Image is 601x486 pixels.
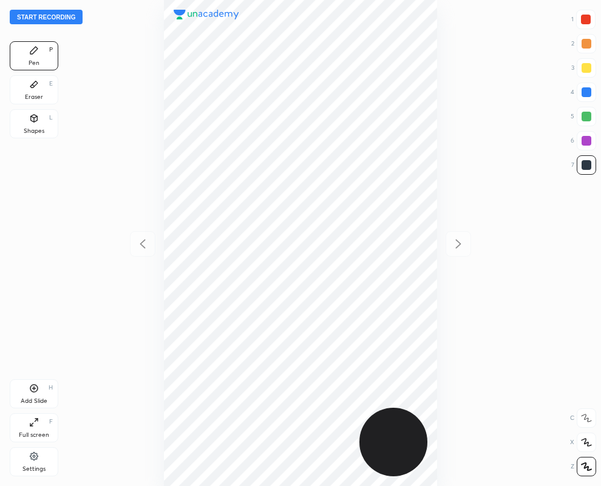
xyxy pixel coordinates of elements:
[22,466,46,472] div: Settings
[10,10,83,24] button: Start recording
[49,47,53,53] div: P
[571,83,596,102] div: 4
[21,398,47,404] div: Add Slide
[49,115,53,121] div: L
[29,60,39,66] div: Pen
[571,58,596,78] div: 3
[49,385,53,391] div: H
[571,457,596,476] div: Z
[25,94,43,100] div: Eraser
[49,419,53,425] div: F
[49,81,53,87] div: E
[571,107,596,126] div: 5
[24,128,44,134] div: Shapes
[571,131,596,150] div: 6
[571,10,596,29] div: 1
[174,10,239,19] img: logo.38c385cc.svg
[570,408,596,428] div: C
[571,155,596,175] div: 7
[570,433,596,452] div: X
[19,432,49,438] div: Full screen
[571,34,596,53] div: 2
